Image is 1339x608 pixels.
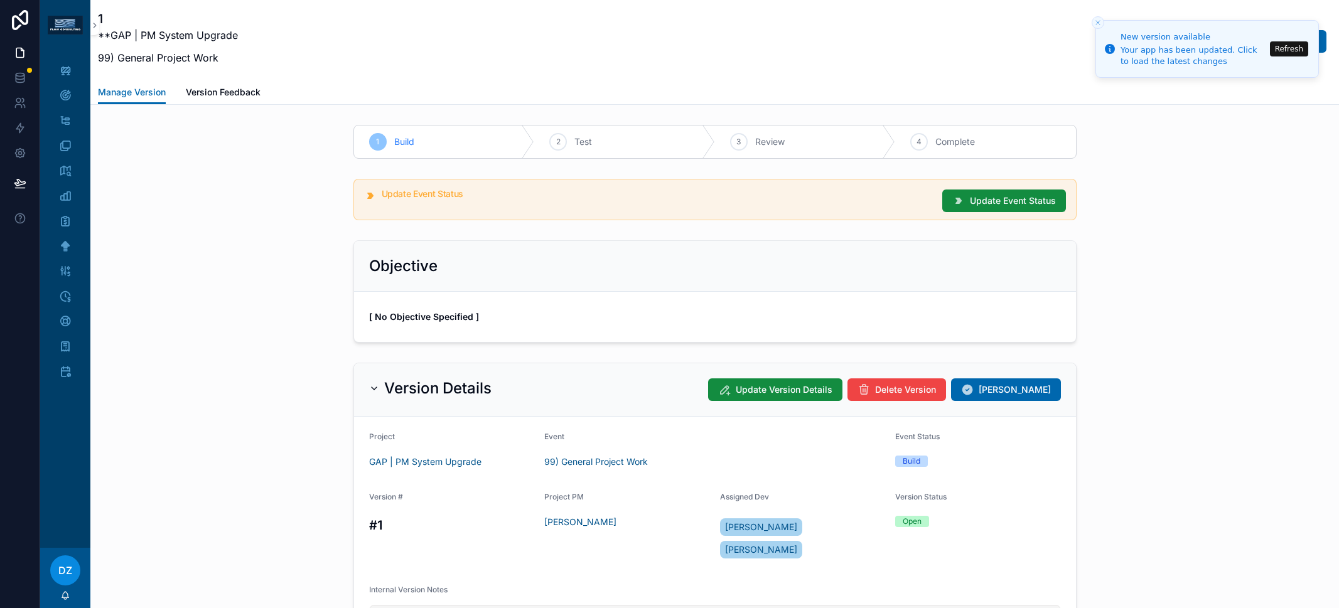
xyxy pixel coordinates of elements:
[736,383,832,396] span: Update Version Details
[382,189,932,198] h5: Update Event Status
[736,137,741,147] span: 3
[544,516,616,528] a: [PERSON_NAME]
[720,492,769,501] span: Assigned Dev
[1121,31,1266,43] div: New version available
[725,521,797,533] span: [PERSON_NAME]
[544,432,564,441] span: Event
[917,137,922,147] span: 4
[544,456,648,468] a: 99) General Project Work
[376,137,379,147] span: 1
[40,50,90,399] div: scrollable content
[394,136,414,148] span: Build
[369,516,535,535] h3: #1
[98,86,166,99] span: Manage Version
[544,492,584,501] span: Project PM
[98,50,238,65] p: 99) General Project Work
[935,136,975,148] span: Complete
[708,378,842,401] button: Update Version Details
[98,81,166,105] a: Manage Version
[895,432,940,441] span: Event Status
[58,563,72,578] span: DZ
[98,28,238,43] p: **GAP | PM System Upgrade
[369,585,448,594] span: Internal Version Notes
[895,492,947,501] span: Version Status
[369,256,438,276] h2: Objective
[725,543,797,556] span: [PERSON_NAME]
[186,81,261,106] a: Version Feedback
[942,189,1066,212] button: Update Event Status
[951,378,1061,401] button: [PERSON_NAME]
[574,136,592,148] span: Test
[847,378,946,401] button: Delete Version
[720,518,802,536] a: [PERSON_NAME]
[556,137,561,147] span: 2
[48,16,83,35] img: App logo
[98,10,238,28] h1: 1
[903,456,920,467] div: Build
[970,195,1056,207] span: Update Event Status
[979,383,1051,396] span: [PERSON_NAME]
[384,378,492,398] h2: Version Details
[369,432,395,441] span: Project
[186,86,261,99] span: Version Feedback
[369,456,481,468] a: GAP | PM System Upgrade
[369,492,403,501] span: Version #
[903,516,922,527] div: Open
[1270,41,1308,56] button: Refresh
[875,383,936,396] span: Delete Version
[1092,16,1104,29] button: Close toast
[755,136,785,148] span: Review
[369,311,479,322] strong: [ No Objective Specified ]
[720,541,802,558] a: [PERSON_NAME]
[1121,45,1266,67] div: Your app has been updated. Click to load the latest changes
